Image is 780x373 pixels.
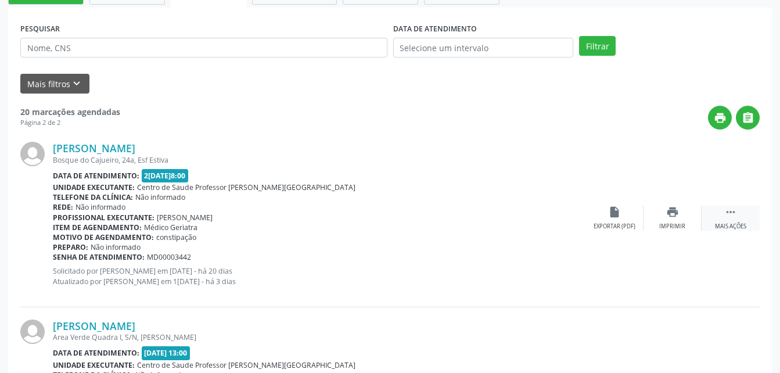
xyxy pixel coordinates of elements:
div: Bosque do Cajueiro, 24a, Esf Estiva [53,155,585,165]
span: 2[DATE]8:00 [142,169,189,182]
span: Não informado [76,202,125,212]
span: MD00003442 [147,252,191,262]
img: img [20,320,45,344]
p: Solicitado por [PERSON_NAME] em [DATE] - há 20 dias Atualizado por [PERSON_NAME] em 1[DATE] - há ... [53,266,585,286]
b: Profissional executante: [53,213,154,223]
button: print [708,106,732,130]
strong: 20 marcações agendadas [20,106,120,117]
b: Preparo: [53,242,88,252]
div: Mais ações [715,223,746,231]
i: print [666,206,679,218]
a: [PERSON_NAME] [53,320,135,332]
button: Filtrar [579,36,616,56]
button:  [736,106,760,130]
b: Senha de atendimento: [53,252,145,262]
span: [PERSON_NAME] [157,213,213,223]
span: Centro de Saude Professor [PERSON_NAME][GEOGRAPHIC_DATA] [137,182,355,192]
span: [DATE] 13:00 [142,346,190,360]
b: Unidade executante: [53,182,135,192]
i: insert_drive_file [608,206,621,218]
label: DATA DE ATENDIMENTO [393,20,477,38]
div: Exportar (PDF) [594,223,635,231]
span: Médico Geriatra [144,223,197,232]
i:  [742,112,754,124]
span: Centro de Saude Professor [PERSON_NAME][GEOGRAPHIC_DATA] [137,360,355,370]
img: img [20,142,45,166]
input: Nome, CNS [20,38,387,58]
div: Area Verde Quadra I, S/N, [PERSON_NAME] [53,332,585,342]
b: Unidade executante: [53,360,135,370]
i:  [724,206,737,218]
b: Data de atendimento: [53,171,139,181]
a: [PERSON_NAME] [53,142,135,155]
b: Data de atendimento: [53,348,139,358]
span: constipação [156,232,196,242]
b: Telefone da clínica: [53,192,133,202]
b: Item de agendamento: [53,223,142,232]
span: Não informado [135,192,185,202]
button: Mais filtroskeyboard_arrow_down [20,74,89,94]
b: Motivo de agendamento: [53,232,154,242]
input: Selecione um intervalo [393,38,574,58]
span: Não informado [91,242,141,252]
div: Imprimir [659,223,685,231]
i: print [714,112,727,124]
i: keyboard_arrow_down [70,77,83,90]
b: Rede: [53,202,73,212]
div: Página 2 de 2 [20,118,120,128]
label: PESQUISAR [20,20,60,38]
